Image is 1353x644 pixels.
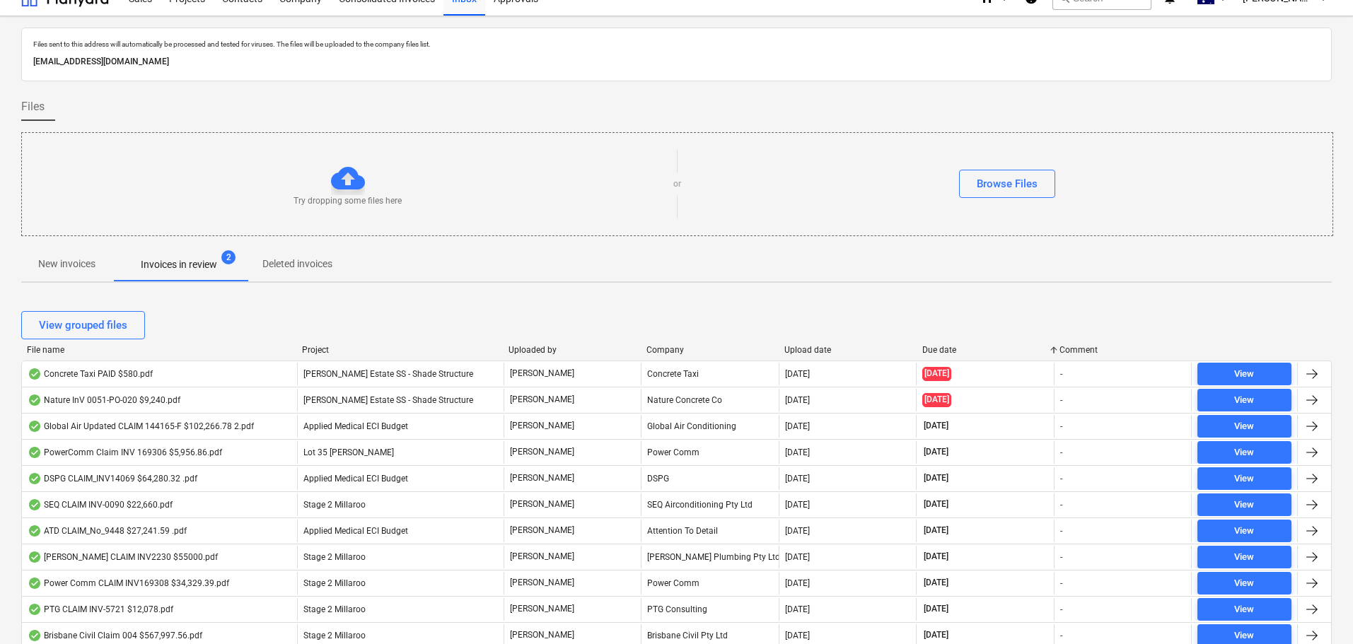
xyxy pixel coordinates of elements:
div: OCR finished [28,368,42,380]
button: View [1197,572,1291,595]
p: [PERSON_NAME] [510,498,574,510]
div: [DATE] [785,526,810,536]
button: View [1197,415,1291,438]
div: - [1060,421,1062,431]
div: Attention To Detail [641,520,778,542]
p: [PERSON_NAME] [510,551,574,563]
span: Patrick Estate SS - Shade Structure [303,369,473,379]
div: [DATE] [785,552,810,562]
p: or [673,178,681,190]
button: View [1197,363,1291,385]
div: PowerComm Claim INV 169306 $5,956.86.pdf [28,447,222,458]
div: Global Air Conditioning [641,415,778,438]
button: View [1197,389,1291,411]
p: [PERSON_NAME] [510,629,574,641]
div: View grouped files [39,316,127,334]
p: Try dropping some files here [294,195,402,207]
span: Applied Medical ECI Budget [303,526,408,536]
div: [DATE] [785,447,810,457]
p: [PERSON_NAME] [510,577,574,589]
span: Lot 35 Griffin, Brendale [303,447,394,457]
div: View [1234,602,1254,618]
div: View [1234,523,1254,539]
span: [DATE] [922,551,950,563]
div: Nature Concrete Co [641,389,778,411]
div: - [1060,526,1062,536]
div: OCR finished [28,630,42,641]
div: OCR finished [28,578,42,589]
div: [DATE] [785,604,810,614]
p: New invoices [38,257,95,271]
div: - [1060,395,1062,405]
div: [DATE] [785,500,810,510]
span: 2 [221,250,236,264]
button: View [1197,493,1291,516]
div: - [1060,500,1062,510]
div: Power Comm [641,572,778,595]
button: View grouped files [21,311,145,339]
div: View [1234,628,1254,644]
div: View [1234,549,1254,566]
span: Stage 2 Millaroo [303,604,366,614]
p: [PERSON_NAME] [510,394,574,406]
div: Concrete Taxi PAID $580.pdf [28,368,153,380]
p: Files sent to this address will automatically be processed and tested for viruses. The files will... [33,40,1320,49]
div: Brisbane Civil Claim 004 $567,997.56.pdf [28,630,202,641]
div: DSPG CLAIM_INV14069 $64,280.32 .pdf [28,473,197,484]
span: Stage 2 Millaroo [303,631,366,640]
div: [DATE] [785,631,810,640]
button: View [1197,546,1291,568]
span: [DATE] [922,393,951,406]
button: View [1197,520,1291,542]
button: View [1197,441,1291,464]
div: OCR finished [28,447,42,458]
div: View [1234,471,1254,487]
div: ATD CLAIM_No_9448 $27,241.59 .pdf [28,525,187,537]
div: [PERSON_NAME] CLAIM INV2230 $55000.pdf [28,551,218,563]
div: - [1060,369,1062,379]
div: View [1234,392,1254,409]
div: View [1234,366,1254,382]
div: - [1060,552,1062,562]
div: Power Comm CLAIM INV169308 $34,329.39.pdf [28,578,229,589]
div: Try dropping some files hereorBrowse Files [21,132,1333,236]
div: View [1234,575,1254,592]
div: File name [27,345,291,355]
div: OCR finished [28,421,42,432]
span: Applied Medical ECI Budget [303,421,408,431]
div: SEQ Airconditioning Pty Ltd [641,493,778,516]
span: Patrick Estate SS - Shade Structure [303,395,473,405]
div: Power Comm [641,441,778,464]
button: View [1197,598,1291,621]
div: View [1234,445,1254,461]
span: [DATE] [922,446,950,458]
div: - [1060,604,1062,614]
div: Project [302,345,497,355]
div: Comment [1059,345,1186,355]
div: Nature InV 0051-PO-020 $9,240.pdf [28,394,180,406]
span: [DATE] [922,498,950,510]
span: Applied Medical ECI Budget [303,474,408,484]
p: [PERSON_NAME] [510,603,574,615]
div: OCR finished [28,525,42,537]
p: [PERSON_NAME] [510,368,574,380]
div: OCR finished [28,473,42,484]
span: [DATE] [922,629,950,641]
span: [DATE] [922,472,950,484]
p: Invoices in review [141,257,217,272]
span: [DATE] [922,603,950,615]
div: [PERSON_NAME] Plumbing Pty Ltd [641,546,778,568]
div: - [1060,631,1062,640]
div: Upload date [784,345,911,355]
span: [DATE] [922,367,951,380]
span: Stage 2 Millaroo [303,552,366,562]
div: [DATE] [785,395,810,405]
div: Browse Files [977,175,1038,193]
div: Due date [922,345,1049,355]
p: [PERSON_NAME] [510,472,574,484]
span: [DATE] [922,525,950,537]
div: - [1060,578,1062,588]
div: SEQ CLAIM INV-0090 $22,660.pdf [28,499,173,510]
div: [DATE] [785,421,810,431]
button: Browse Files [959,170,1055,198]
